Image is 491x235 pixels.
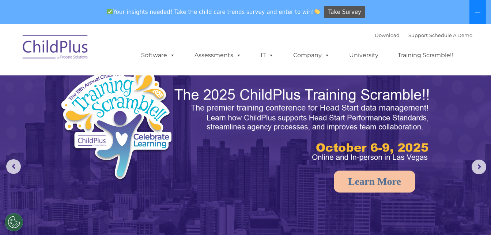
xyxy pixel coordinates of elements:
a: IT [253,48,281,63]
a: Support [408,32,428,38]
font: | [375,32,472,38]
img: ChildPlus by Procare Solutions [19,30,92,67]
a: University [342,48,386,63]
a: Take Survey [324,6,365,19]
a: Assessments [187,48,249,63]
span: Take Survey [328,6,361,19]
span: Your insights needed! Take the child care trends survey and enter to win! [104,5,323,19]
img: ✅ [107,9,113,14]
a: Training Scramble!! [390,48,460,63]
span: Last name [102,48,124,54]
button: Cookies Settings [5,213,23,231]
a: Download [375,32,400,38]
a: Software [134,48,182,63]
a: Company [286,48,337,63]
a: Schedule A Demo [429,32,472,38]
img: 👏 [314,9,320,14]
span: Phone number [102,78,133,84]
a: Learn More [334,171,415,193]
